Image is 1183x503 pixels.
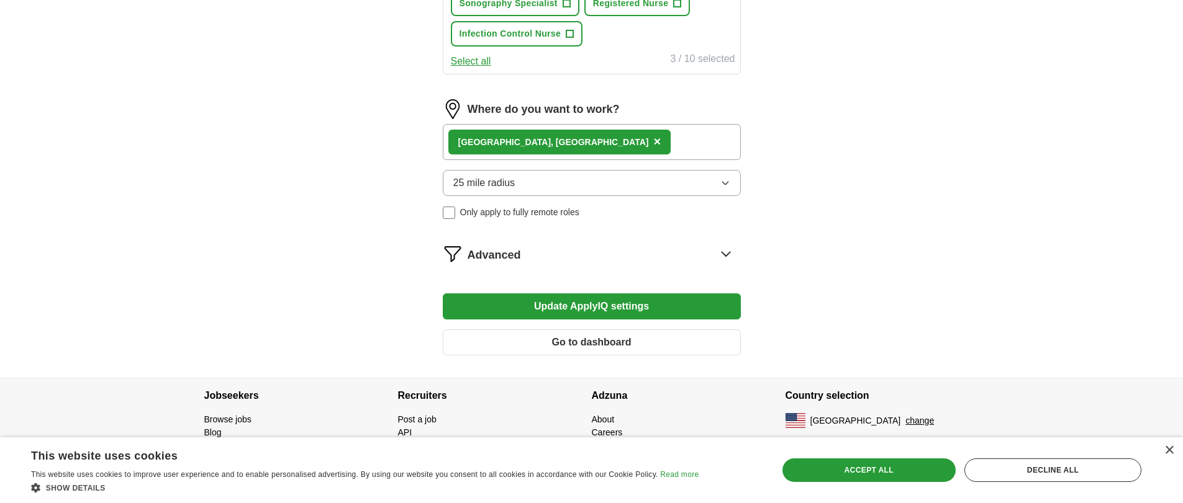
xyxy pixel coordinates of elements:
button: Select all [451,54,491,69]
button: Update ApplyIQ settings [443,293,741,319]
a: Blog [204,427,222,437]
a: About [592,414,615,424]
span: Infection Control Nurse [460,27,561,40]
a: Browse jobs [204,414,252,424]
input: Only apply to fully remote roles [443,207,455,219]
button: Go to dashboard [443,329,741,355]
img: US flag [786,413,805,428]
label: Where do you want to work? [468,101,620,118]
div: Decline all [964,458,1141,482]
div: This website uses cookies [31,445,668,463]
h4: Country selection [786,378,979,413]
a: Read more, opens a new window [660,470,699,479]
a: Careers [592,427,623,437]
img: filter [443,244,463,264]
span: Advanced [468,247,521,264]
span: 25 mile radius [453,176,515,190]
span: Only apply to fully remote roles [460,206,579,219]
span: [GEOGRAPHIC_DATA] [810,414,901,427]
div: [GEOGRAPHIC_DATA], [GEOGRAPHIC_DATA] [458,136,649,149]
span: × [653,135,661,148]
img: location.png [443,99,463,119]
button: × [653,133,661,151]
button: change [905,414,934,427]
button: Infection Control Nurse [451,21,583,47]
a: Post a job [398,414,437,424]
button: 25 mile radius [443,170,741,196]
a: API [398,427,412,437]
span: Show details [46,484,106,492]
span: This website uses cookies to improve user experience and to enable personalised advertising. By u... [31,470,658,479]
div: Close [1164,446,1174,455]
div: Accept all [782,458,956,482]
div: 3 / 10 selected [670,51,735,69]
div: Show details [31,481,699,494]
